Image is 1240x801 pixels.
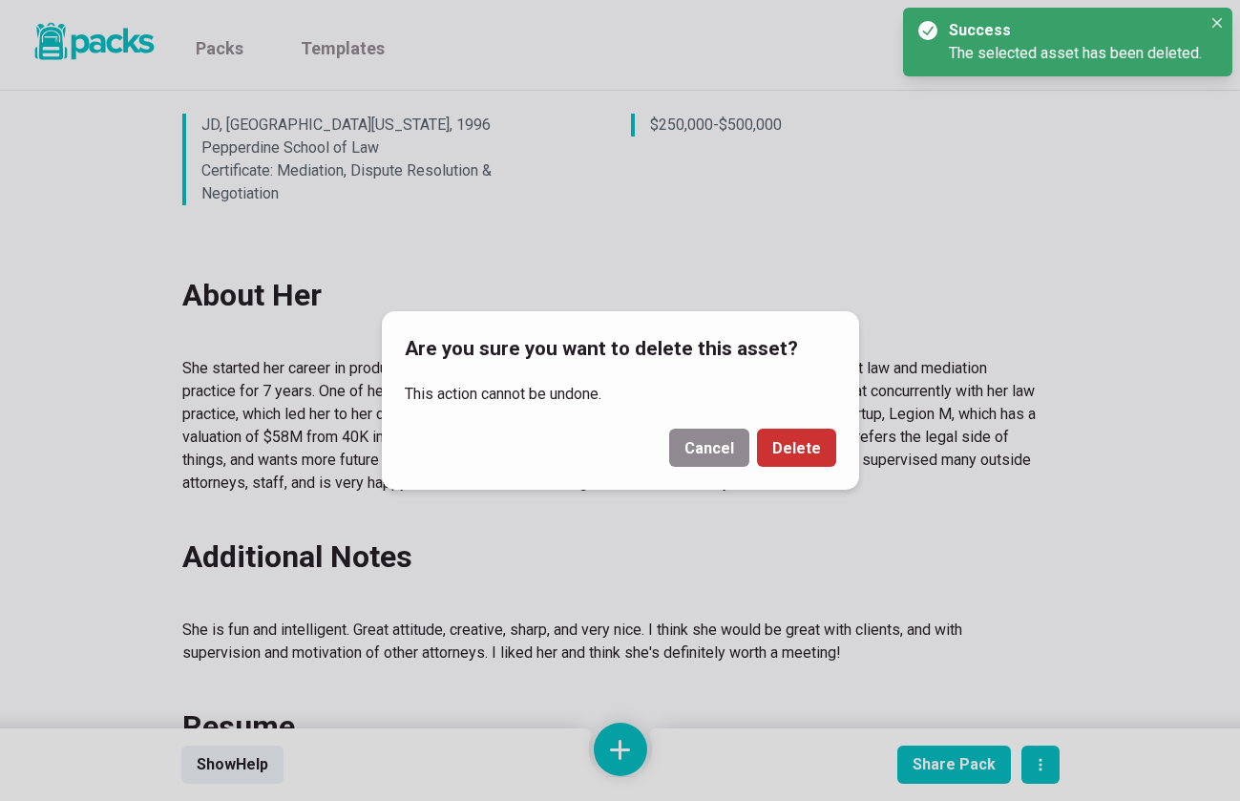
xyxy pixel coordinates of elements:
[1206,11,1229,34] button: Close
[757,429,836,467] button: Delete
[382,375,859,413] div: This action cannot be undone.
[949,19,1194,42] div: Success
[382,311,859,379] header: Are you sure you want to delete this asset?
[949,42,1202,65] div: The selected asset has been deleted.
[669,429,749,467] button: Cancel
